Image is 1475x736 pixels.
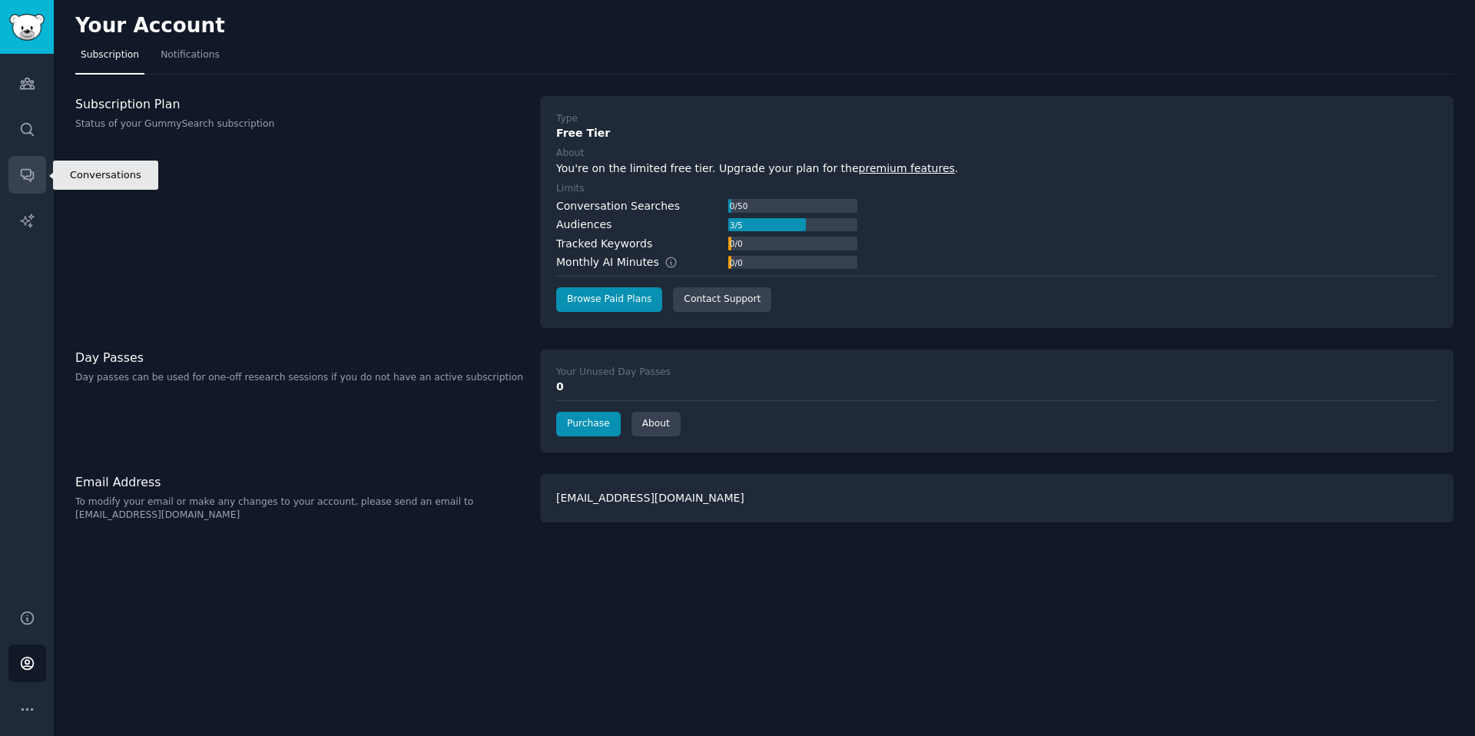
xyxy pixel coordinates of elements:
[728,237,744,250] div: 0 / 0
[75,371,524,385] p: Day passes can be used for one-off research sessions if you do not have an active subscription
[556,198,680,214] div: Conversation Searches
[631,412,681,436] a: About
[556,217,612,233] div: Audiences
[556,366,671,380] div: Your Unused Day Passes
[556,379,1437,395] div: 0
[75,474,524,490] h3: Email Address
[155,43,225,75] a: Notifications
[728,199,749,213] div: 0 / 50
[75,350,524,366] h3: Day Passes
[75,14,225,38] h2: Your Account
[540,474,1453,522] div: [EMAIL_ADDRESS][DOMAIN_NAME]
[161,48,220,62] span: Notifications
[556,125,1437,141] div: Free Tier
[556,412,621,436] a: Purchase
[9,14,45,41] img: GummySearch logo
[556,254,694,270] div: Monthly AI Minutes
[75,118,524,131] p: Status of your GummySearch subscription
[556,182,585,196] div: Limits
[556,161,1437,177] div: You're on the limited free tier. Upgrade your plan for the .
[556,287,662,312] a: Browse Paid Plans
[859,162,955,174] a: premium features
[556,147,584,161] div: About
[81,48,139,62] span: Subscription
[556,236,652,252] div: Tracked Keywords
[673,287,771,312] a: Contact Support
[556,112,578,126] div: Type
[728,256,744,270] div: 0 / 0
[75,43,144,75] a: Subscription
[75,496,524,522] p: To modify your email or make any changes to your account, please send an email to [EMAIL_ADDRESS]...
[728,218,744,232] div: 3 / 5
[75,96,524,112] h3: Subscription Plan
